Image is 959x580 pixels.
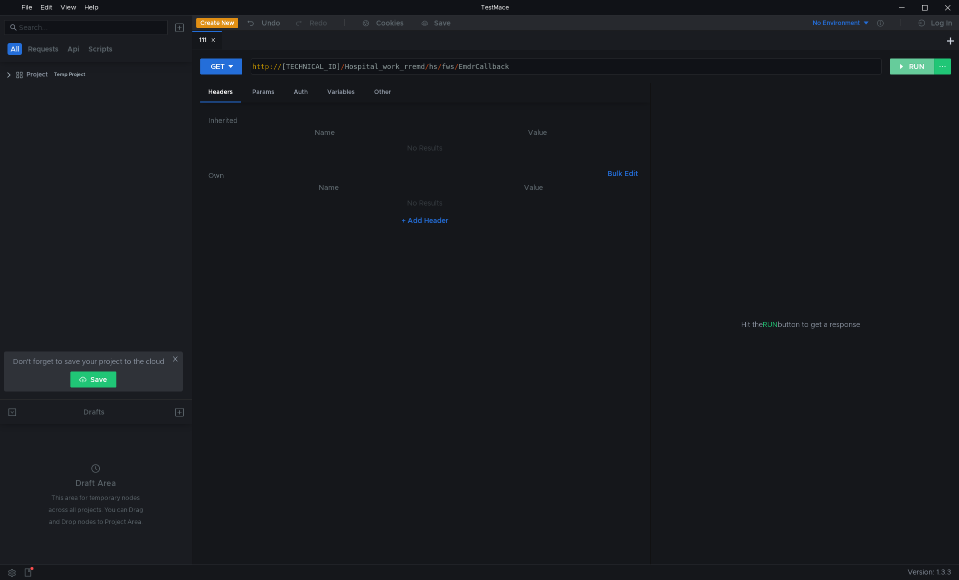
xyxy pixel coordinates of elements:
[208,169,603,181] h6: Own
[85,43,115,55] button: Scripts
[407,143,443,152] nz-embed-empty: No Results
[19,22,162,33] input: Search...
[433,181,634,193] th: Value
[13,355,164,367] span: Don't forget to save your project to the cloud
[200,58,242,74] button: GET
[741,319,860,330] span: Hit the button to get a response
[199,35,216,45] div: 111
[196,18,238,28] button: Create New
[262,17,280,29] div: Undo
[244,83,282,101] div: Params
[216,126,433,138] th: Name
[7,43,22,55] button: All
[208,114,642,126] h6: Inherited
[376,17,404,29] div: Cookies
[200,83,241,102] div: Headers
[54,67,85,82] div: Temp Project
[801,15,870,31] button: No Environment
[224,181,433,193] th: Name
[70,371,116,387] button: Save
[286,83,316,101] div: Auth
[26,67,48,82] div: Project
[603,167,642,179] button: Bulk Edit
[407,198,443,207] nz-embed-empty: No Results
[931,17,952,29] div: Log In
[211,61,225,72] div: GET
[366,83,399,101] div: Other
[83,406,104,418] div: Drafts
[398,214,453,226] button: + Add Header
[287,15,334,30] button: Redo
[319,83,363,101] div: Variables
[64,43,82,55] button: Api
[25,43,61,55] button: Requests
[813,18,860,28] div: No Environment
[434,19,451,26] div: Save
[908,565,951,579] span: Version: 1.3.3
[433,126,642,138] th: Value
[238,15,287,30] button: Undo
[310,17,327,29] div: Redo
[763,320,778,329] span: RUN
[890,58,935,74] button: RUN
